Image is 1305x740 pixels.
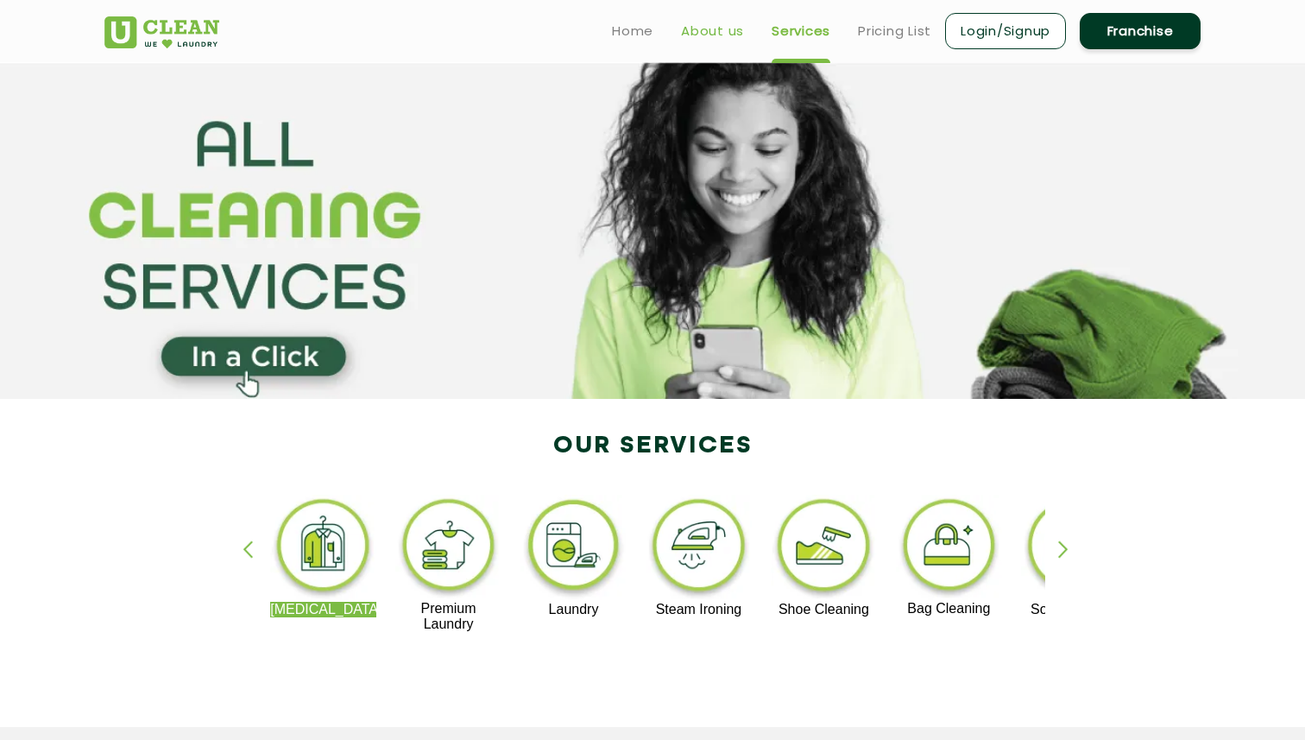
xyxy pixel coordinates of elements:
img: steam_ironing_11zon.webp [646,495,752,602]
p: [MEDICAL_DATA] [270,602,376,617]
a: Services [772,21,830,41]
a: Franchise [1080,13,1201,49]
a: About us [681,21,744,41]
img: shoe_cleaning_11zon.webp [771,495,877,602]
img: sofa_cleaning_11zon.webp [1021,495,1127,602]
p: Sofa Cleaning [1021,602,1127,617]
p: Steam Ironing [646,602,752,617]
a: Login/Signup [945,13,1066,49]
p: Bag Cleaning [896,601,1002,617]
img: bag_cleaning_11zon.webp [896,495,1002,601]
img: premium_laundry_cleaning_11zon.webp [395,495,501,601]
img: UClean Laundry and Dry Cleaning [104,16,219,48]
img: dry_cleaning_11zon.webp [270,495,376,602]
a: Pricing List [858,21,931,41]
a: Home [612,21,653,41]
p: Premium Laundry [395,601,501,632]
img: laundry_cleaning_11zon.webp [520,495,627,602]
p: Shoe Cleaning [771,602,877,617]
p: Laundry [520,602,627,617]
